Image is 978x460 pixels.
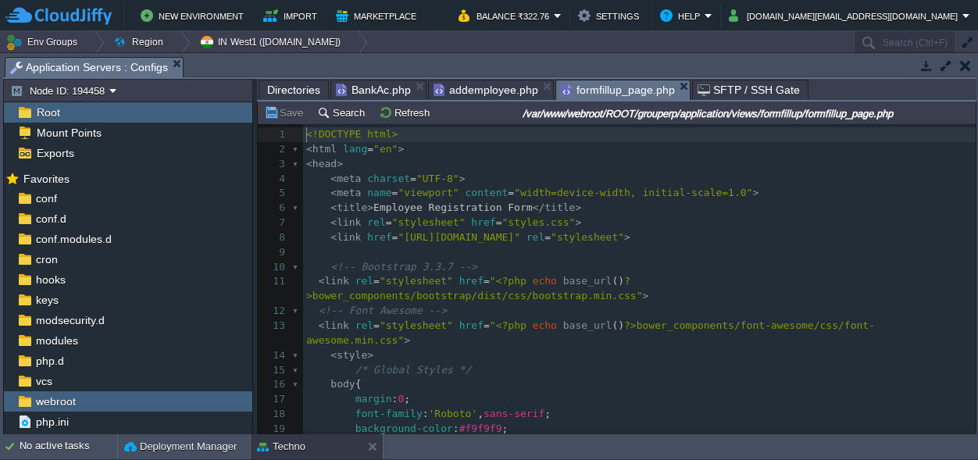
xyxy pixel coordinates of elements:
[544,201,575,213] span: title
[258,377,289,392] div: 16
[258,127,289,142] div: 1
[367,349,373,361] span: >
[258,363,289,378] div: 15
[258,348,289,363] div: 14
[33,313,107,327] a: modsecurity.d
[267,80,320,99] span: Directories
[264,105,308,119] button: Save
[324,319,348,331] span: link
[477,408,484,419] span: ,
[398,187,459,198] span: "viewport"
[496,275,526,287] span: <?php
[33,333,80,348] a: modules
[398,393,404,405] span: 0
[306,158,312,169] span: <
[392,231,398,243] span: =
[551,231,624,243] span: "stylesheet"
[355,408,423,419] span: font-family
[471,216,495,228] span: href
[434,80,538,99] span: addemployee.php
[380,319,453,331] span: "stylesheet"
[33,252,60,266] a: cron
[258,230,289,245] div: 8
[258,172,289,187] div: 4
[563,319,612,331] span: base_url
[398,231,520,243] span: "[URL][DOMAIN_NAME]"
[612,319,624,331] span: ()
[355,319,373,331] span: rel
[459,173,466,184] span: >
[496,319,526,331] span: <?php
[33,232,114,246] span: conf.modules.d
[459,6,554,25] button: Balance ₹322.76
[367,201,373,213] span: >
[330,80,427,99] li: /var/www/webroot/ROOT/grouperp/application/controllers/BankAc.php
[33,212,69,226] a: conf.d
[459,423,502,434] span: #f9f9f9
[124,439,237,455] button: Deployment Manager
[355,393,392,405] span: margin
[258,319,289,333] div: 13
[544,408,551,419] span: ;
[642,290,648,301] span: >
[575,201,581,213] span: >
[698,80,800,99] span: SFTP / SSH Gate
[336,80,411,99] span: BankAc.php
[330,173,337,184] span: <
[306,128,398,140] span: <!DOCTYPE html>
[330,349,337,361] span: <
[398,143,404,155] span: >
[379,105,434,119] button: Refresh
[337,173,361,184] span: meta
[337,231,361,243] span: link
[319,275,325,287] span: <
[490,275,496,287] span: "
[428,80,554,99] li: /var/www/webroot/ROOT/grouperp/application/views/employee/addemployee.php
[367,173,410,184] span: charset
[514,187,752,198] span: "width=device-width, initial-scale=1.0"
[330,231,337,243] span: <
[392,393,398,405] span: :
[729,6,962,25] button: [DOMAIN_NAME][EMAIL_ADDRESS][DOMAIN_NAME]
[337,216,361,228] span: link
[392,216,466,228] span: "stylesheet"
[34,146,77,160] a: Exports
[410,173,416,184] span: =
[258,186,289,201] div: 5
[258,142,289,157] div: 2
[578,6,644,25] button: Settings
[404,393,410,405] span: ;
[10,58,168,77] span: Application Servers : Configs
[5,6,112,26] img: CloudJiffy
[330,201,337,213] span: <
[33,394,78,408] a: webroot
[263,6,322,25] button: Import
[10,84,109,98] button: Node ID: 194458
[258,304,289,319] div: 12
[380,275,453,287] span: "stylesheet"
[330,261,477,273] span: <!-- Bootstrap 3.3.7 -->
[306,143,312,155] span: <
[355,364,472,376] span: /* Global Styles */
[337,349,367,361] span: style
[416,173,459,184] span: "UTF-8"
[258,157,289,172] div: 3
[20,173,72,185] a: Favorites
[355,275,373,287] span: rel
[33,273,68,287] span: hooks
[367,216,385,228] span: rel
[20,434,117,459] div: No active tasks
[373,201,533,213] span: Employee Registration Form
[484,275,490,287] span: =
[258,422,289,437] div: 19
[33,191,59,205] span: conf
[199,31,346,53] button: IN West1 ([DOMAIN_NAME])
[484,408,544,419] span: sans-serif
[34,105,62,119] a: Root
[459,275,484,287] span: href
[34,126,104,140] span: Mount Points
[20,172,72,186] span: Favorites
